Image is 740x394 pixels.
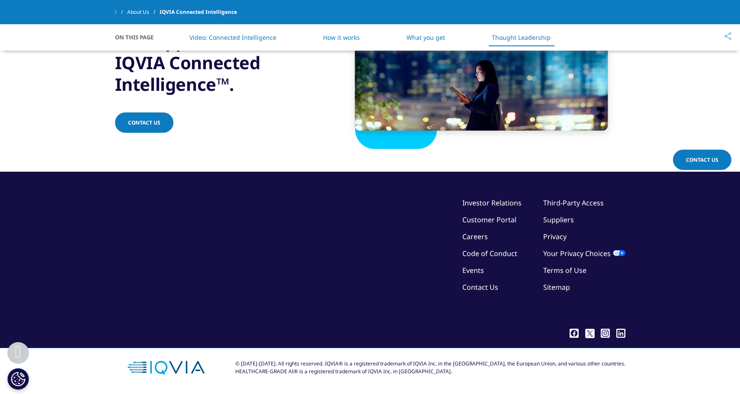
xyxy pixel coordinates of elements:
[543,282,570,292] a: Sitemap
[462,266,484,275] a: Events
[462,282,498,292] a: Contact Us
[127,4,160,20] a: About Us
[673,150,731,170] a: Contact Us
[189,33,276,42] a: Video: Connected Intelligence
[543,232,567,241] a: Privacy
[128,119,160,126] span: Contact Us
[543,266,586,275] a: Terms of Use
[462,215,516,224] a: Customer Portal
[160,4,237,20] span: IQVIA Connected Intelligence
[492,33,551,42] a: Thought Leadership
[686,156,718,163] span: Contact Us
[462,232,488,241] a: Careers
[462,249,517,258] a: Code of Conduct
[543,198,604,208] a: Third-Party Access
[543,249,625,258] a: Your Privacy Choices
[115,112,173,133] a: Contact Us
[543,215,574,224] a: Suppliers
[115,33,163,42] span: On This Page
[235,360,625,375] div: © [DATE]-[DATE]. All rights reserved. IQVIA® is a registered trademark of IQVIA Inc. in the [GEOG...
[407,33,445,42] a: What you get
[462,198,522,208] a: Investor Relations
[323,33,360,42] a: How it works
[7,368,29,390] button: Ρυθμίσεις για τα cookies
